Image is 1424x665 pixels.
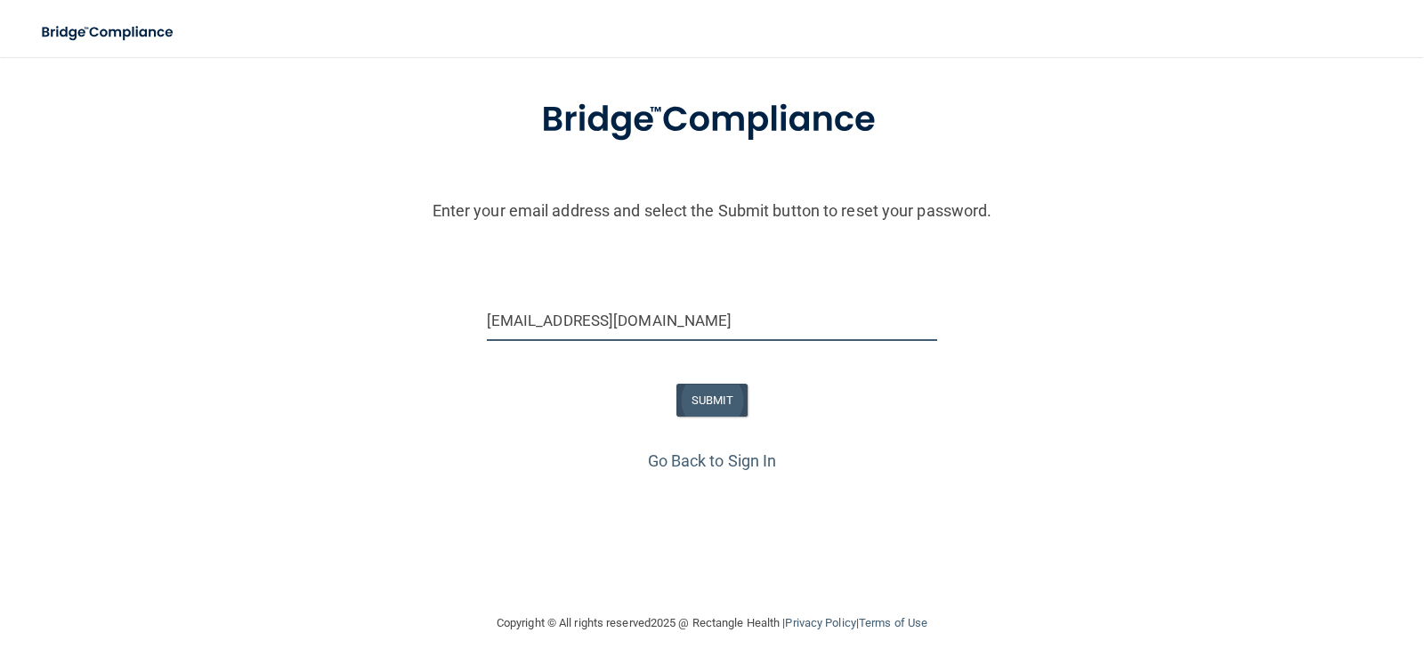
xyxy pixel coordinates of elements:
[859,616,927,629] a: Terms of Use
[785,616,855,629] a: Privacy Policy
[676,384,748,417] button: SUBMIT
[648,451,777,470] a: Go Back to Sign In
[387,595,1037,652] div: Copyright © All rights reserved 2025 @ Rectangle Health | |
[27,14,190,51] img: bridge_compliance_login_screen.278c3ca4.svg
[487,301,938,341] input: Email
[505,74,919,166] img: bridge_compliance_login_screen.278c3ca4.svg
